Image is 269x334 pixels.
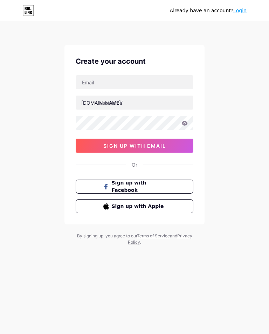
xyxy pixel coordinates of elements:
[233,8,247,13] a: Login
[76,56,193,67] div: Create your account
[103,143,166,149] span: sign up with email
[75,233,194,245] div: By signing up, you agree to our and .
[76,75,193,89] input: Email
[76,199,193,213] button: Sign up with Apple
[112,203,166,210] span: Sign up with Apple
[170,7,247,14] div: Already have an account?
[76,96,193,110] input: username
[112,179,166,194] span: Sign up with Facebook
[137,233,170,238] a: Terms of Service
[81,99,123,106] div: [DOMAIN_NAME]/
[76,139,193,153] button: sign up with email
[132,161,137,168] div: Or
[76,180,193,194] button: Sign up with Facebook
